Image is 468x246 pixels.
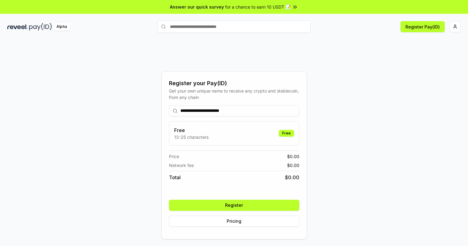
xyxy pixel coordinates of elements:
[169,79,299,88] div: Register your Pay(ID)
[169,216,299,227] button: Pricing
[287,153,299,160] span: $ 0.00
[287,162,299,168] span: $ 0.00
[285,174,299,181] span: $ 0.00
[170,4,224,10] span: Answer our quick survey
[225,4,291,10] span: for a chance to earn 10 USDT 📝
[174,134,209,140] p: 13-25 characters
[174,127,209,134] h3: Free
[169,200,299,211] button: Register
[169,174,181,181] span: Total
[279,130,294,137] div: Free
[401,21,445,32] button: Register Pay(ID)
[53,23,70,31] div: Alpha
[169,153,179,160] span: Price
[7,23,28,31] img: reveel_dark
[169,162,194,168] span: Network fee
[169,88,299,100] div: Get your own unique name to receive any crypto and stablecoin, from any chain
[29,23,52,31] img: pay_id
